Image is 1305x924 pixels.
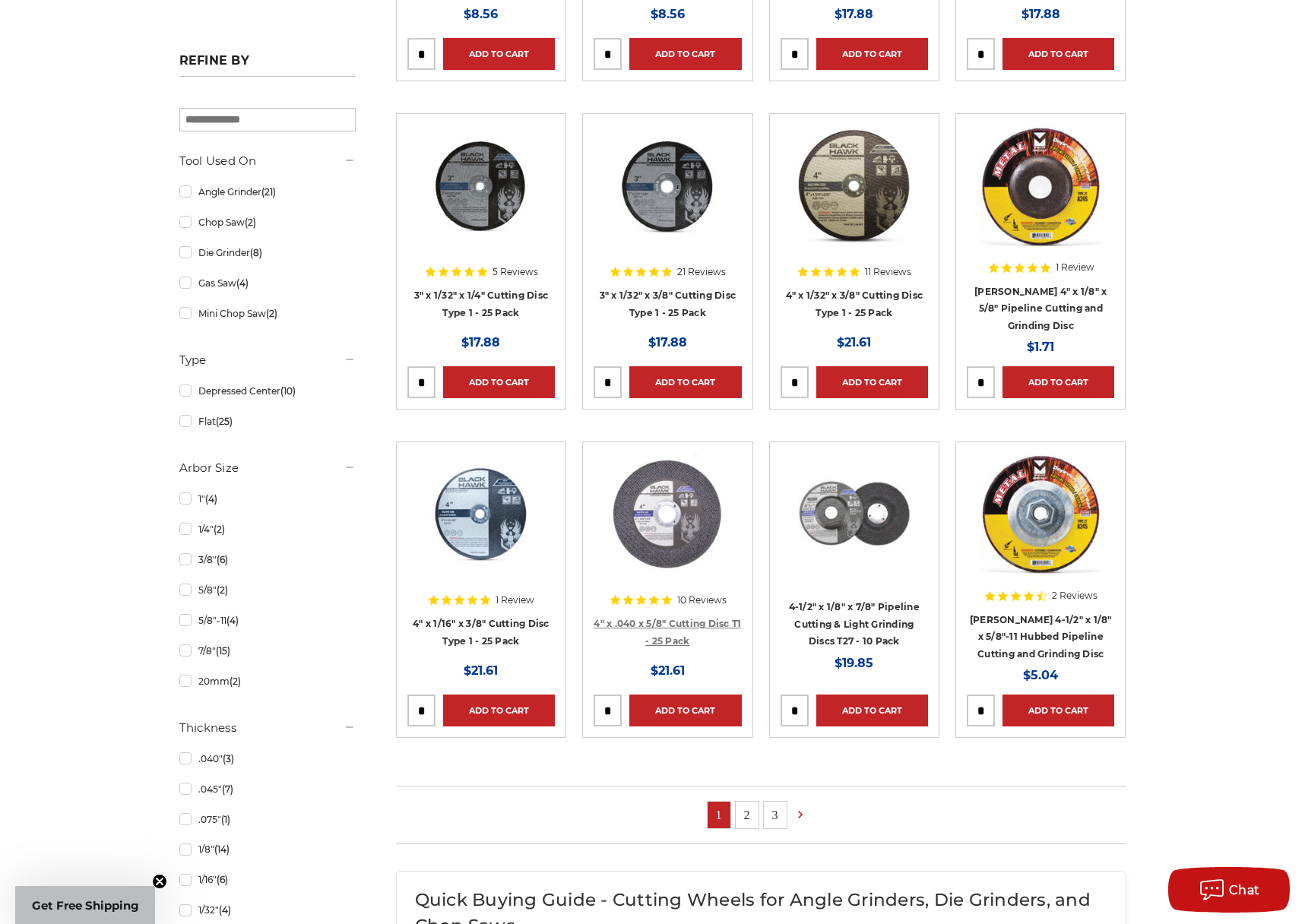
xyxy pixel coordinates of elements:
[816,38,928,70] a: Add to Cart
[179,836,356,862] a: 1/8"
[179,607,356,634] a: 5/8"-11
[607,125,728,246] img: 3" x 1/32" x 3/8" Cut Off Wheel
[607,453,728,574] img: 4 inch cut off wheel for angle grinder
[837,335,871,350] span: $21.61
[1027,340,1054,354] span: $1.71
[793,125,915,246] img: 4" x 1/32" x 3/8" Cutting Disc
[764,802,787,828] a: 3
[219,904,231,916] span: (4)
[236,277,249,289] span: (4)
[493,267,538,277] span: 5 Reviews
[179,239,356,266] a: Die Grinder
[179,152,356,170] h5: Tool Used On
[179,806,356,833] a: .075"
[1003,366,1114,398] a: Add to Cart
[708,802,730,828] a: 1
[179,351,356,369] h5: Type
[179,745,356,772] a: .040"
[407,125,555,272] a: 3" x 1/32" x 1/4" Cutting Disc
[179,776,356,802] a: .045"
[179,638,356,664] a: 7/8"
[216,645,230,657] span: (15)
[179,668,356,695] a: 20mm
[980,453,1101,574] img: Mercer 4-1/2" x 1/8" x 5/8"-11 Hubbed Cutting and Light Grinding Wheel
[1168,867,1290,913] button: Chat
[967,125,1114,272] a: Mercer 4" x 1/8" x 5/8 Cutting and Light Grinding Wheel
[967,453,1114,600] a: Mercer 4-1/2" x 1/8" x 5/8"-11 Hubbed Cutting and Light Grinding Wheel
[974,286,1107,331] a: [PERSON_NAME] 4" x 1/8" x 5/8" Pipeline Cutting and Grinding Disc
[179,179,356,205] a: Angle Grinder
[443,38,555,70] a: Add to Cart
[464,663,498,678] span: $21.61
[1023,668,1058,682] span: $5.04
[280,385,296,397] span: (10)
[1003,695,1114,726] a: Add to Cart
[1003,38,1114,70] a: Add to Cart
[594,125,741,272] a: 3" x 1/32" x 3/8" Cut Off Wheel
[179,209,356,236] a: Chop Saw
[443,366,555,398] a: Add to Cart
[736,802,759,828] a: 2
[179,270,356,296] a: Gas Saw
[152,874,167,889] button: Close teaser
[789,601,920,647] a: 4-1/2" x 1/8" x 7/8" Pipeline Cutting & Light Grinding Discs T27 - 10 Pack
[179,516,356,543] a: 1/4"
[980,125,1101,246] img: Mercer 4" x 1/8" x 5/8 Cutting and Light Grinding Wheel
[781,453,928,600] a: View of Black Hawk's 4 1/2 inch T27 pipeline disc, showing both front and back of the grinding wh...
[835,656,873,670] span: $19.85
[835,7,873,21] span: $17.88
[216,416,233,427] span: (25)
[179,378,356,404] a: Depressed Center
[223,753,234,764] span: (3)
[1229,883,1260,897] span: Chat
[245,217,256,228] span: (2)
[179,719,356,737] h5: Thickness
[629,695,741,726] a: Add to Cart
[179,408,356,435] a: Flat
[179,577,356,603] a: 5/8"
[179,53,356,77] h5: Refine by
[414,290,549,318] a: 3" x 1/32" x 1/4" Cutting Disc Type 1 - 25 Pack
[407,453,555,600] a: 4" x 1/16" x 3/8" Cutting Disc
[217,874,228,885] span: (6)
[266,308,277,319] span: (2)
[648,335,687,350] span: $17.88
[461,335,500,350] span: $17.88
[816,366,928,398] a: Add to Cart
[179,459,356,477] h5: Arbor Size
[464,7,498,21] span: $8.56
[443,695,555,726] a: Add to Cart
[594,453,741,600] a: 4 inch cut off wheel for angle grinder
[677,596,727,605] span: 10 Reviews
[179,866,356,893] a: 1/16"
[179,546,356,573] a: 3/8"
[420,453,542,574] img: 4" x 1/16" x 3/8" Cutting Disc
[420,125,542,246] img: 3" x 1/32" x 1/4" Cutting Disc
[217,584,228,596] span: (2)
[179,897,356,923] a: 1/32"
[629,366,741,398] a: Add to Cart
[793,453,915,574] img: View of Black Hawk's 4 1/2 inch T27 pipeline disc, showing both front and back of the grinding wh...
[651,663,685,678] span: $21.61
[677,267,726,277] span: 21 Reviews
[205,493,217,505] span: (4)
[594,618,741,647] a: 4" x .040 x 5/8" Cutting Disc T1 - 25 Pack
[179,300,356,327] a: Mini Chop Saw
[496,596,534,605] span: 1 Review
[413,618,550,647] a: 4" x 1/16" x 3/8" Cutting Disc Type 1 - 25 Pack
[32,898,139,913] span: Get Free Shipping
[221,814,230,825] span: (1)
[214,843,230,855] span: (14)
[217,554,228,565] span: (6)
[230,676,241,687] span: (2)
[865,267,911,277] span: 11 Reviews
[250,247,262,258] span: (8)
[214,524,225,535] span: (2)
[261,186,276,198] span: (21)
[786,290,923,318] a: 4" x 1/32" x 3/8" Cutting Disc Type 1 - 25 Pack
[651,7,685,21] span: $8.56
[816,695,928,726] a: Add to Cart
[222,783,233,795] span: (7)
[15,886,155,924] div: Get Free ShippingClose teaser
[600,290,736,318] a: 3" x 1/32" x 3/8" Cutting Disc Type 1 - 25 Pack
